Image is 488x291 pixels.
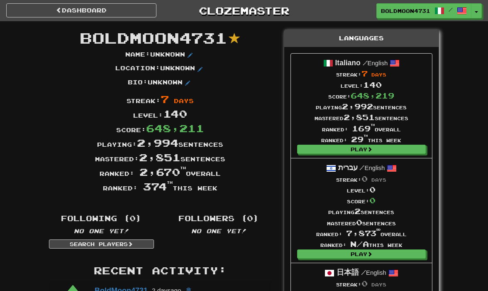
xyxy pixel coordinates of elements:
[315,134,408,145] div: Ranked: this week
[49,265,271,276] h3: Recent Activity:
[191,227,246,234] em: No one yet!
[115,64,205,74] p: Location : Unknown
[137,136,178,149] span: 2,994
[361,279,368,288] span: 0
[320,278,403,289] div: Streak:
[166,215,271,223] h4: Followers (0)
[297,249,426,259] a: Play
[315,101,408,112] div: Playing sentences
[363,59,368,67] span: /
[316,195,407,206] div: Score:
[169,3,319,18] a: Clozemaster
[139,165,186,178] span: 2,670
[43,106,278,121] div: Level:
[316,239,407,249] div: Ranked: this week
[174,97,194,104] span: days
[351,91,394,100] span: 648,219
[352,124,375,133] span: 169
[369,196,376,205] span: 0
[363,80,382,89] span: 140
[337,268,359,276] strong: 日本語
[315,112,408,123] div: Mastered sentences
[315,90,408,101] div: Score:
[354,207,361,216] span: 2
[350,239,369,249] span: N/A
[128,78,193,88] p: Bio : Unknown
[342,102,373,111] span: 2,992
[43,165,278,179] div: Ranked: overall
[316,184,407,195] div: Level:
[43,150,278,165] div: Mastered: sentences
[180,166,186,170] sup: th
[376,3,471,18] a: BoldMoon4731 /
[338,163,358,172] strong: עברית
[346,229,381,238] span: 7,873
[376,228,381,231] sup: rd
[371,282,386,287] span: days
[381,7,430,15] span: BoldMoon4731
[363,60,388,67] small: English
[356,218,362,227] span: 0
[74,227,129,234] em: No one yet!
[315,68,408,79] div: Streak:
[369,185,376,194] span: 0
[315,123,408,134] div: Ranked: overall
[297,145,426,154] a: Play
[371,72,386,77] span: days
[316,206,407,217] div: Playing sentences
[167,180,173,185] sup: th
[316,173,407,184] div: Streak:
[43,136,278,150] div: Playing: sentences
[316,228,407,239] div: Ranked: overall
[364,134,368,137] sup: th
[449,7,453,12] span: /
[43,179,278,194] div: Ranked: this week
[371,123,375,126] sup: th
[146,122,204,134] span: 648,211
[359,164,364,171] span: /
[361,269,386,276] small: English
[344,113,375,122] span: 2,851
[125,50,195,60] p: Name : Unknown
[335,59,360,67] strong: Italiano
[315,79,408,90] div: Level:
[163,107,187,120] span: 140
[361,69,368,78] span: 7
[316,217,407,228] div: Mastered sentences
[139,151,181,163] span: 2,851
[161,93,169,105] span: 7
[80,29,227,47] span: BoldMoon4731
[371,177,386,182] span: days
[43,121,278,136] div: Score:
[284,30,439,47] div: Languages
[143,180,173,192] span: 374
[6,3,156,17] a: Dashboard
[49,215,154,223] h4: Following (0)
[361,269,366,276] span: /
[43,92,278,106] div: Streak:
[351,135,368,144] span: 29
[49,239,154,249] a: Search Players
[361,174,368,183] span: 0
[359,165,385,171] small: English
